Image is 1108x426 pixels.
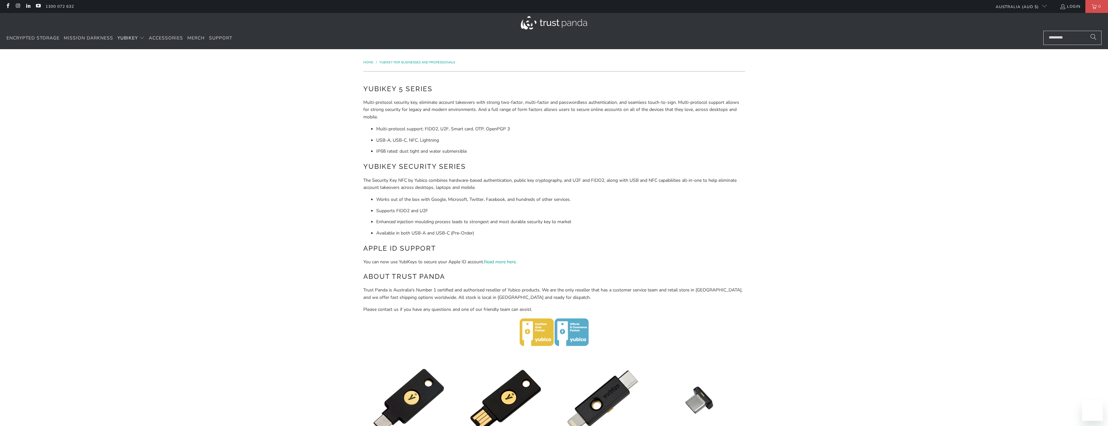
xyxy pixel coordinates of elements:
p: Please contact us if you have any questions and one of our friendly team can assist. [363,306,745,313]
a: Trust Panda Australia on Facebook [5,4,10,9]
li: IP68 rated: dust tight and water submersible [376,148,745,155]
h2: YubiKey 5 Series [363,84,745,94]
span: / [376,60,377,65]
p: Trust Panda is Australia's Number 1 certified and authorised reseller of Yubico products. We are ... [363,287,745,301]
button: Search [1085,31,1102,45]
li: USB-A, USB-C, NFC, Lightning [376,137,745,144]
li: Multi-protocol support; FIDO2, U2F, Smart card, OTP, OpenPGP 3 [376,126,745,133]
nav: Translation missing: en.navigation.header.main_nav [6,31,232,46]
a: Home [363,60,374,65]
span: YubiKey [117,35,138,41]
a: Trust Panda Australia on Instagram [15,4,20,9]
span: Support [209,35,232,41]
p: You can now use YubiKeys to secure your Apple ID account. . [363,258,745,266]
img: Trust Panda Australia [521,16,587,29]
a: YubiKey for Businesses and Professionals [379,60,455,65]
span: Mission Darkness [64,35,113,41]
a: Mission Darkness [64,31,113,46]
a: Trust Panda Australia on LinkedIn [25,4,31,9]
span: Home [363,60,373,65]
span: Merch [187,35,205,41]
span: Encrypted Storage [6,35,60,41]
li: Available in both USB-A and USB-C (Pre-Order) [376,230,745,237]
a: Login [1060,3,1081,10]
input: Search... [1043,31,1102,45]
a: Support [209,31,232,46]
a: Accessories [149,31,183,46]
p: The Security Key NFC by Yubico combines hardware-based authentication, public key cryptography, a... [363,177,745,191]
h2: About Trust Panda [363,271,745,282]
a: 1300 072 632 [46,3,74,10]
a: Encrypted Storage [6,31,60,46]
li: Works out of the box with Google, Microsoft, Twitter, Facebook, and hundreds of other services. [376,196,745,203]
a: Trust Panda Australia on YouTube [35,4,41,9]
h2: YubiKey Security Series [363,161,745,172]
li: Supports FIDO2 and U2F [376,207,745,214]
a: Read more here [484,259,516,265]
p: Multi-protocol security key, eliminate account takeovers with strong two-factor, multi-factor and... [363,99,745,121]
summary: YubiKey [117,31,145,46]
span: Accessories [149,35,183,41]
li: Enhanced injection moulding process leads to strongest and most durable security key to market [376,218,745,225]
iframe: Button to launch messaging window [1082,400,1103,421]
h2: Apple ID Support [363,243,745,254]
a: Merch [187,31,205,46]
